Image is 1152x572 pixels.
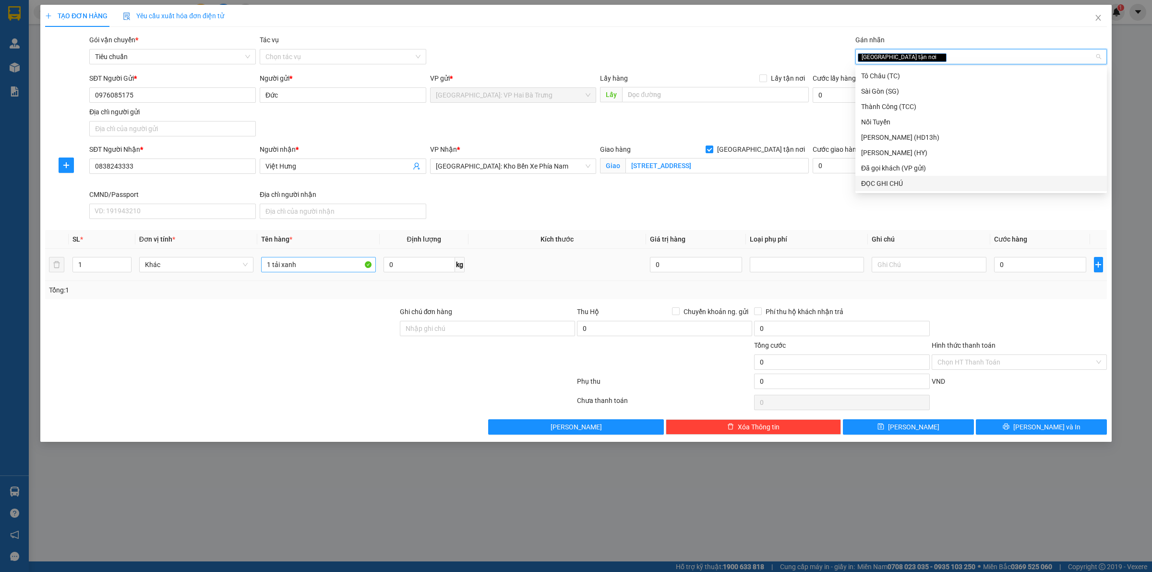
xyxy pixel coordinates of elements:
[430,146,457,153] span: VP Nhận
[932,341,996,349] label: Hình thức thanh toán
[650,235,685,243] span: Giá trị hàng
[813,146,860,153] label: Cước giao hàng
[861,117,1101,127] div: Nối Tuyến
[1085,5,1112,32] button: Close
[89,144,256,155] div: SĐT Người Nhận
[861,86,1101,97] div: Sài Gòn (SG)
[64,4,190,17] strong: PHIẾU DÁN LÊN HÀNG
[576,395,753,412] div: Chưa thanh toán
[877,423,884,431] span: save
[45,12,52,19] span: plus
[400,308,453,316] label: Ghi chú đơn hàng
[260,204,426,219] input: Địa chỉ của người nhận
[868,230,990,249] th: Ghi chú
[49,285,444,295] div: Tổng: 1
[738,422,780,432] span: Xóa Thông tin
[84,33,176,50] span: CÔNG TY TNHH CHUYỂN PHÁT NHANH BẢO AN
[767,73,809,84] span: Lấy tận nơi
[59,161,73,169] span: plus
[4,58,147,71] span: Mã đơn: VHBT1109250030
[49,257,64,272] button: delete
[680,306,752,317] span: Chuyển khoản ng. gửi
[746,230,868,249] th: Loại phụ phí
[261,257,375,272] input: VD: Bàn, Ghế
[861,132,1101,143] div: [PERSON_NAME] (HD13h)
[861,163,1101,173] div: Đã gọi khách (VP gửi)
[123,12,224,20] span: Yêu cầu xuất hóa đơn điện tử
[855,130,1107,145] div: Huy Dương (HD13h)
[600,158,625,173] span: Giao
[843,419,974,435] button: save[PERSON_NAME]
[551,422,602,432] span: [PERSON_NAME]
[45,12,108,20] span: TẠO ĐƠN HÀNG
[260,36,279,44] label: Tác vụ
[577,308,599,316] span: Thu Hộ
[1003,423,1009,431] span: printer
[89,36,138,44] span: Gói vận chuyển
[861,147,1101,158] div: [PERSON_NAME] (HY)
[754,341,786,349] span: Tổng cước
[994,235,1027,243] span: Cước hàng
[855,145,1107,160] div: Hoàng Yến (HY)
[455,257,465,272] span: kg
[666,419,841,435] button: deleteXóa Thông tin
[1094,257,1103,272] button: plus
[60,19,193,29] span: Ngày in phiếu: 16:50 ngày
[855,114,1107,130] div: Nối Tuyến
[413,162,420,170] span: user-add
[855,84,1107,99] div: Sài Gòn (SG)
[938,55,943,60] span: close
[813,74,856,82] label: Cước lấy hàng
[813,158,918,173] input: Cước giao hàng
[855,68,1107,84] div: Tô Châu (TC)
[861,101,1101,112] div: Thành Công (TCC)
[72,235,80,243] span: SL
[1094,14,1102,22] span: close
[89,107,256,117] div: Địa chỉ người gửi
[26,33,51,41] strong: CSKH:
[650,257,742,272] input: 0
[89,189,256,200] div: CMND/Passport
[540,235,574,243] span: Kích thước
[436,88,591,102] span: Hà Nội: VP Hai Bà Trưng
[762,306,847,317] span: Phí thu hộ khách nhận trả
[488,419,663,435] button: [PERSON_NAME]
[858,53,947,62] span: [GEOGRAPHIC_DATA] tận nơi
[948,51,950,62] input: Gán nhãn
[400,321,575,336] input: Ghi chú đơn hàng
[600,87,622,102] span: Lấy
[123,12,131,20] img: icon
[855,176,1107,191] div: ĐỌC GHI CHÚ
[89,73,256,84] div: SĐT Người Gửi
[436,159,591,173] span: Nha Trang: Kho Bến Xe Phía Nam
[430,73,597,84] div: VP gửi
[59,158,74,173] button: plus
[625,158,809,173] input: Giao tận nơi
[260,73,426,84] div: Người gửi
[95,49,250,64] span: Tiêu chuẩn
[260,144,426,155] div: Người nhận
[4,33,73,49] span: [PHONE_NUMBER]
[713,144,809,155] span: [GEOGRAPHIC_DATA] tận nơi
[1013,422,1080,432] span: [PERSON_NAME] và In
[600,74,628,82] span: Lấy hàng
[813,87,936,103] input: Cước lấy hàng
[888,422,939,432] span: [PERSON_NAME]
[89,121,256,136] input: Địa chỉ của người gửi
[976,419,1107,435] button: printer[PERSON_NAME] và In
[576,376,753,393] div: Phụ thu
[727,423,734,431] span: delete
[855,36,885,44] label: Gán nhãn
[260,189,426,200] div: Địa chỉ người nhận
[622,87,809,102] input: Dọc đường
[145,257,248,272] span: Khác
[1094,261,1103,268] span: plus
[261,235,292,243] span: Tên hàng
[139,235,175,243] span: Đơn vị tính
[861,71,1101,81] div: Tô Châu (TC)
[855,99,1107,114] div: Thành Công (TCC)
[932,377,945,385] span: VND
[861,178,1101,189] div: ĐỌC GHI CHÚ
[855,160,1107,176] div: Đã gọi khách (VP gửi)
[600,146,631,153] span: Giao hàng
